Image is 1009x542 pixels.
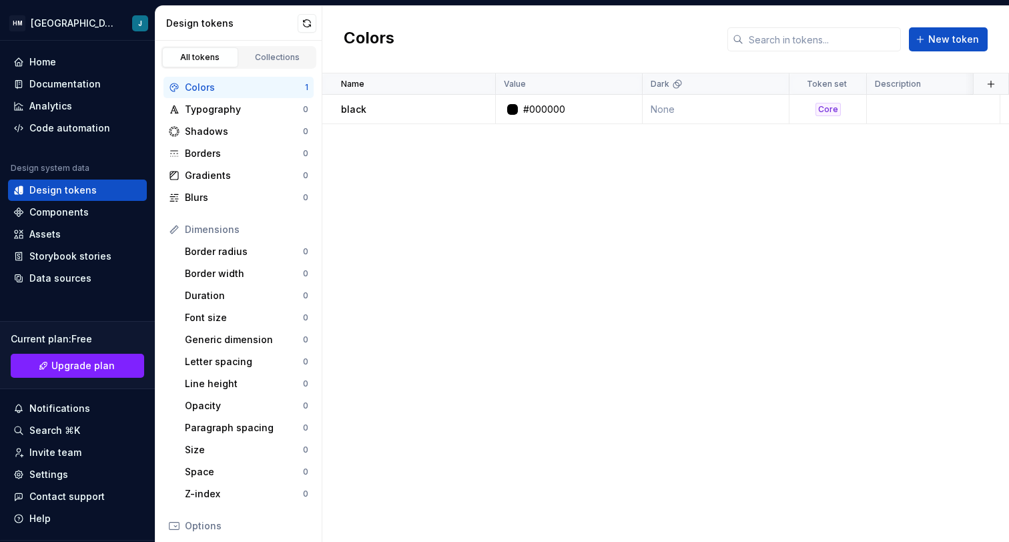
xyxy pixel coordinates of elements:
div: #000000 [523,103,565,116]
a: Space0 [180,461,314,483]
div: 0 [303,192,308,203]
div: Help [29,512,51,525]
a: Design tokens [8,180,147,201]
p: Name [341,79,364,89]
a: Components [8,202,147,223]
div: Contact support [29,490,105,503]
div: Z-index [185,487,303,501]
div: 0 [303,104,308,115]
a: Letter spacing0 [180,351,314,372]
a: Blurs0 [163,187,314,208]
a: Z-index0 [180,483,314,505]
p: black [341,103,366,116]
a: Shadows0 [163,121,314,142]
p: Token set [807,79,847,89]
td: None [643,95,789,124]
div: Search ⌘K [29,424,80,437]
a: Size0 [180,439,314,461]
div: Gradients [185,169,303,182]
a: Assets [8,224,147,245]
div: 0 [303,312,308,323]
div: J [138,18,142,29]
span: Upgrade plan [51,359,115,372]
a: Colors1 [163,77,314,98]
div: 0 [303,378,308,389]
div: 0 [303,489,308,499]
a: Borders0 [163,143,314,164]
div: Analytics [29,99,72,113]
div: 0 [303,290,308,301]
p: Description [875,79,921,89]
a: Typography0 [163,99,314,120]
input: Search in tokens... [743,27,901,51]
a: Invite team [8,442,147,463]
p: Dark [651,79,669,89]
div: Collections [244,52,311,63]
p: Value [504,79,526,89]
a: Duration0 [180,285,314,306]
a: Font size0 [180,307,314,328]
div: Line height [185,377,303,390]
div: Options [185,519,308,533]
div: 0 [303,246,308,257]
button: HM[GEOGRAPHIC_DATA]J [3,9,152,37]
div: 0 [303,445,308,455]
div: Current plan : Free [11,332,144,346]
div: All tokens [167,52,234,63]
div: Dimensions [185,223,308,236]
div: Design tokens [29,184,97,197]
div: Letter spacing [185,355,303,368]
div: 0 [303,126,308,137]
div: Documentation [29,77,101,91]
button: New token [909,27,988,51]
a: Settings [8,464,147,485]
div: Code automation [29,121,110,135]
div: Space [185,465,303,479]
div: Typography [185,103,303,116]
div: Duration [185,289,303,302]
div: 0 [303,148,308,159]
div: Border width [185,267,303,280]
div: 1 [305,82,308,93]
div: Design tokens [166,17,298,30]
a: Analytics [8,95,147,117]
div: Borders [185,147,303,160]
div: 0 [303,423,308,433]
div: Opacity [185,399,303,413]
a: Gradients0 [163,165,314,186]
button: Search ⌘K [8,420,147,441]
a: Documentation [8,73,147,95]
div: 0 [303,467,308,477]
div: Border radius [185,245,303,258]
div: 0 [303,356,308,367]
div: Assets [29,228,61,241]
div: Settings [29,468,68,481]
div: Core [815,103,841,116]
div: Shadows [185,125,303,138]
div: Notifications [29,402,90,415]
div: Blurs [185,191,303,204]
div: 0 [303,268,308,279]
div: 0 [303,400,308,411]
a: Line height0 [180,373,314,394]
button: Contact support [8,486,147,507]
button: Help [8,508,147,529]
h2: Colors [344,27,394,51]
span: New token [928,33,979,46]
a: Border width0 [180,263,314,284]
div: HM [9,15,25,31]
a: Paragraph spacing0 [180,417,314,439]
a: Data sources [8,268,147,289]
div: [GEOGRAPHIC_DATA] [31,17,116,30]
div: Invite team [29,446,81,459]
div: Font size [185,311,303,324]
div: Storybook stories [29,250,111,263]
a: Storybook stories [8,246,147,267]
a: Border radius0 [180,241,314,262]
div: Data sources [29,272,91,285]
a: Opacity0 [180,395,314,417]
div: Paragraph spacing [185,421,303,435]
div: 0 [303,170,308,181]
div: Colors [185,81,305,94]
a: Code automation [8,117,147,139]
